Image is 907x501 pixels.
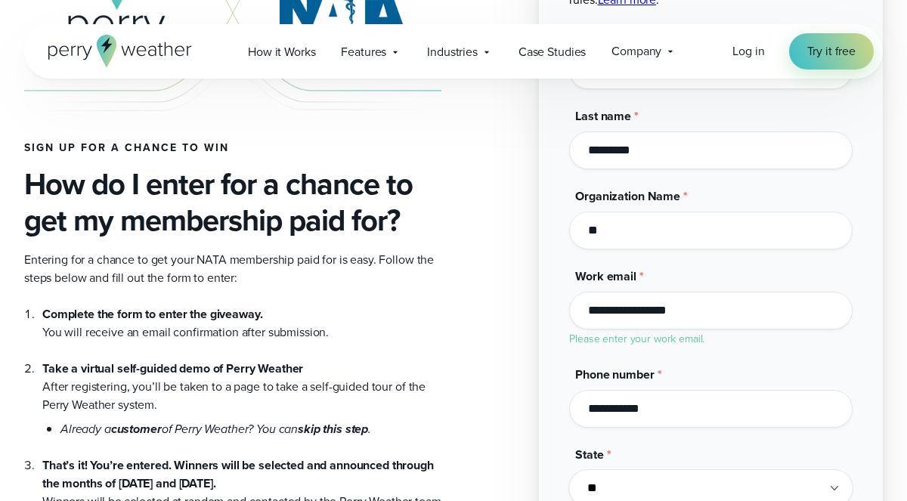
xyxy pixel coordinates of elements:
[575,187,680,205] span: Organization Name
[506,36,599,67] a: Case Studies
[611,42,661,60] span: Company
[575,366,654,383] span: Phone number
[42,456,434,492] strong: That’s it! You’re entered. Winners will be selected and announced through the months of [DATE] an...
[298,420,368,438] strong: skip this step
[42,305,441,342] li: You will receive an email confirmation after submission.
[789,33,874,70] a: Try it free
[42,360,303,377] strong: Take a virtual self-guided demo of Perry Weather
[60,420,371,438] em: Already a of Perry Weather? You can .
[42,342,441,438] li: After registering, you’ll be taken to a page to take a self-guided tour of the Perry Weather system.
[248,43,315,61] span: How it Works
[519,43,586,61] span: Case Studies
[24,142,441,154] h4: Sign up for a chance to win
[575,268,636,285] span: Work email
[235,36,328,67] a: How it Works
[569,331,704,347] label: Please enter your work email.
[42,305,262,323] strong: Complete the form to enter the giveaway.
[24,251,441,287] p: Entering for a chance to get your NATA membership paid for is easy. Follow the steps below and fi...
[341,43,386,61] span: Features
[575,107,631,125] span: Last name
[575,446,603,463] span: State
[732,42,764,60] a: Log in
[427,43,478,61] span: Industries
[111,420,162,438] strong: customer
[24,166,441,239] h3: How do I enter for a chance to get my membership paid for?
[807,42,856,60] span: Try it free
